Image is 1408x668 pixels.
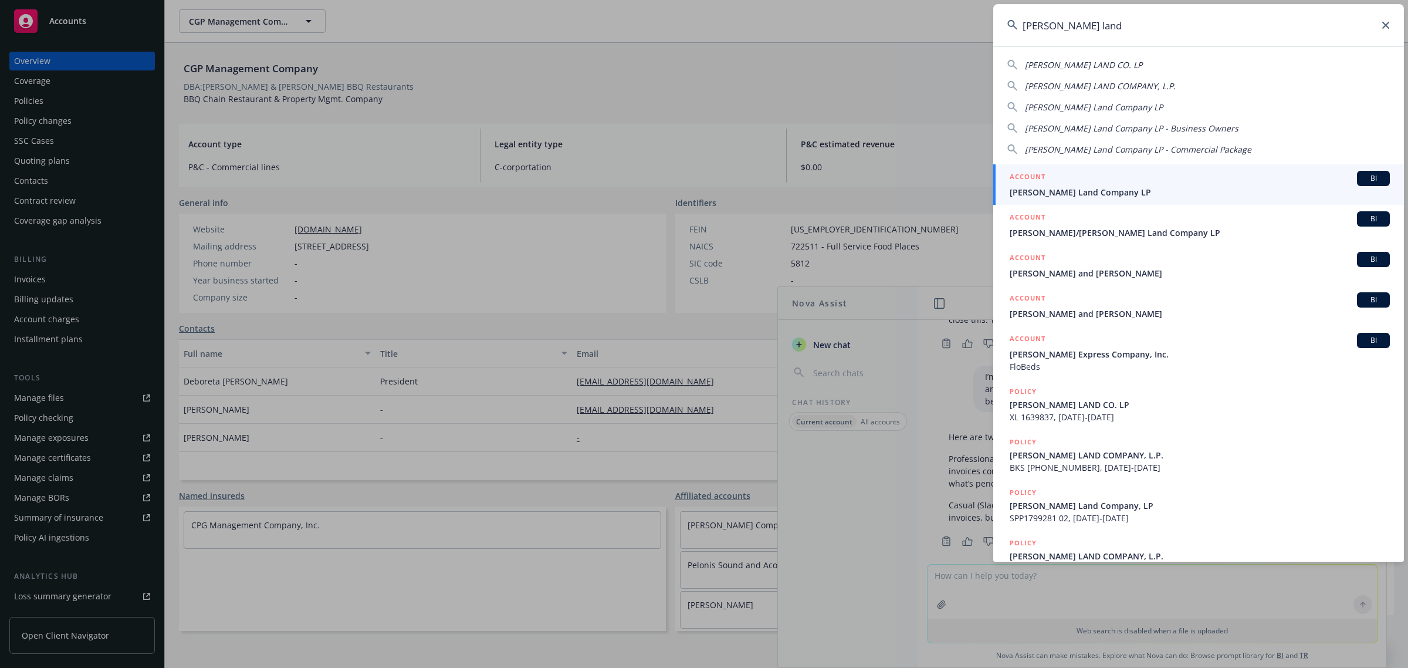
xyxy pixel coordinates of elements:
a: POLICY[PERSON_NAME] LAND CO. LPXL 1639837, [DATE]-[DATE] [993,379,1404,430]
a: POLICY[PERSON_NAME] Land Company, LPSPP1799281 02, [DATE]-[DATE] [993,480,1404,531]
span: [PERSON_NAME] LAND COMPANY, L.P. [1025,80,1176,92]
h5: ACCOUNT [1010,252,1045,266]
a: POLICY[PERSON_NAME] LAND COMPANY, L.P. [993,531,1404,581]
span: [PERSON_NAME] LAND COMPANY, L.P. [1010,550,1390,562]
span: [PERSON_NAME] Land Company LP - Business Owners [1025,123,1238,134]
span: [PERSON_NAME] and [PERSON_NAME] [1010,308,1390,320]
h5: ACCOUNT [1010,292,1045,306]
h5: ACCOUNT [1010,211,1045,225]
span: [PERSON_NAME]/[PERSON_NAME] Land Company LP [1010,227,1390,239]
span: BI [1362,295,1385,305]
span: FloBeds [1010,360,1390,373]
span: [PERSON_NAME] LAND CO. LP [1010,399,1390,411]
span: [PERSON_NAME] Land Company, LP [1010,500,1390,512]
h5: POLICY [1010,386,1037,397]
span: [PERSON_NAME] Land Company LP - Commercial Package [1025,144,1251,155]
span: [PERSON_NAME] and [PERSON_NAME] [1010,267,1390,279]
span: BI [1362,214,1385,224]
a: ACCOUNTBI[PERSON_NAME]/[PERSON_NAME] Land Company LP [993,205,1404,245]
h5: POLICY [1010,537,1037,549]
span: BI [1362,173,1385,184]
h5: POLICY [1010,487,1037,498]
h5: POLICY [1010,436,1037,448]
span: [PERSON_NAME] LAND CO. LP [1025,59,1142,70]
span: XL 1639837, [DATE]-[DATE] [1010,411,1390,423]
input: Search... [993,4,1404,46]
span: BI [1362,335,1385,346]
span: [PERSON_NAME] Land Company LP [1010,186,1390,198]
h5: ACCOUNT [1010,333,1045,347]
a: ACCOUNTBI[PERSON_NAME] Land Company LP [993,164,1404,205]
span: [PERSON_NAME] Express Company, Inc. [1010,348,1390,360]
span: BKS [PHONE_NUMBER], [DATE]-[DATE] [1010,461,1390,474]
span: [PERSON_NAME] Land Company LP [1025,102,1163,113]
a: ACCOUNTBI[PERSON_NAME] and [PERSON_NAME] [993,245,1404,286]
h5: ACCOUNT [1010,171,1045,185]
a: ACCOUNTBI[PERSON_NAME] Express Company, Inc.FloBeds [993,326,1404,379]
a: ACCOUNTBI[PERSON_NAME] and [PERSON_NAME] [993,286,1404,326]
span: BI [1362,254,1385,265]
span: SPP1799281 02, [DATE]-[DATE] [1010,512,1390,524]
span: [PERSON_NAME] LAND COMPANY, L.P. [1010,449,1390,461]
a: POLICY[PERSON_NAME] LAND COMPANY, L.P.BKS [PHONE_NUMBER], [DATE]-[DATE] [993,430,1404,480]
